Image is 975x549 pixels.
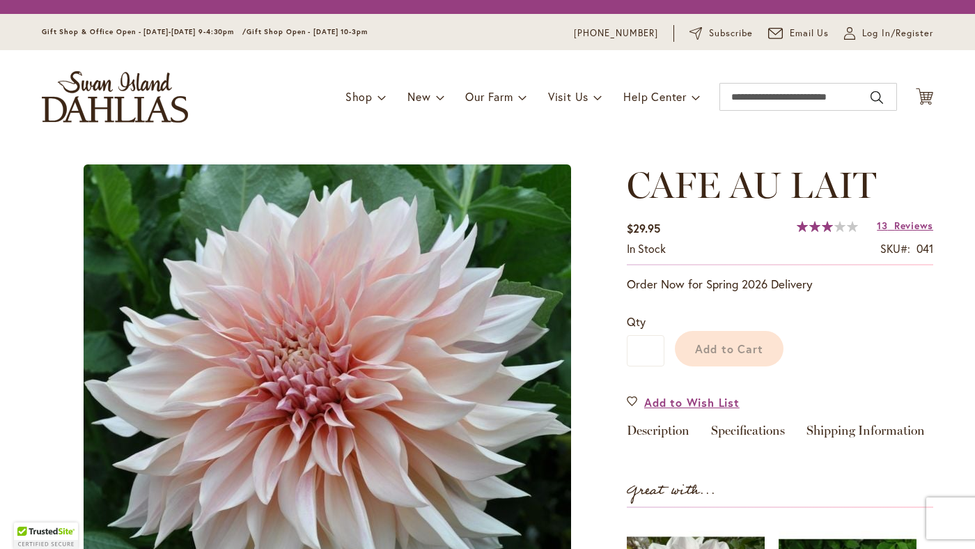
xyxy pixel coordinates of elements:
[548,89,588,104] span: Visit Us
[877,219,933,232] a: 13 Reviews
[797,221,858,232] div: 60%
[627,394,740,410] a: Add to Wish List
[880,241,910,256] strong: SKU
[709,26,753,40] span: Subscribe
[42,71,188,123] a: store logo
[627,424,933,444] div: Detailed Product Info
[916,241,933,257] div: 041
[627,241,666,257] div: Availability
[10,500,49,539] iframe: Launch Accessibility Center
[627,221,660,235] span: $29.95
[627,276,933,293] p: Order Now for Spring 2026 Delivery
[871,86,883,109] button: Search
[806,424,925,444] a: Shipping Information
[42,27,247,36] span: Gift Shop & Office Open - [DATE]-[DATE] 9-4:30pm /
[790,26,829,40] span: Email Us
[627,163,876,207] span: CAFE AU LAIT
[768,26,829,40] a: Email Us
[465,89,513,104] span: Our Farm
[623,89,687,104] span: Help Center
[407,89,430,104] span: New
[711,424,785,444] a: Specifications
[644,394,740,410] span: Add to Wish List
[627,479,716,502] strong: Great with...
[574,26,658,40] a: [PHONE_NUMBER]
[247,27,368,36] span: Gift Shop Open - [DATE] 10-3pm
[627,424,689,444] a: Description
[627,241,666,256] span: In stock
[844,26,933,40] a: Log In/Register
[345,89,373,104] span: Shop
[894,219,933,232] span: Reviews
[877,219,887,232] span: 13
[689,26,753,40] a: Subscribe
[862,26,933,40] span: Log In/Register
[627,314,646,329] span: Qty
